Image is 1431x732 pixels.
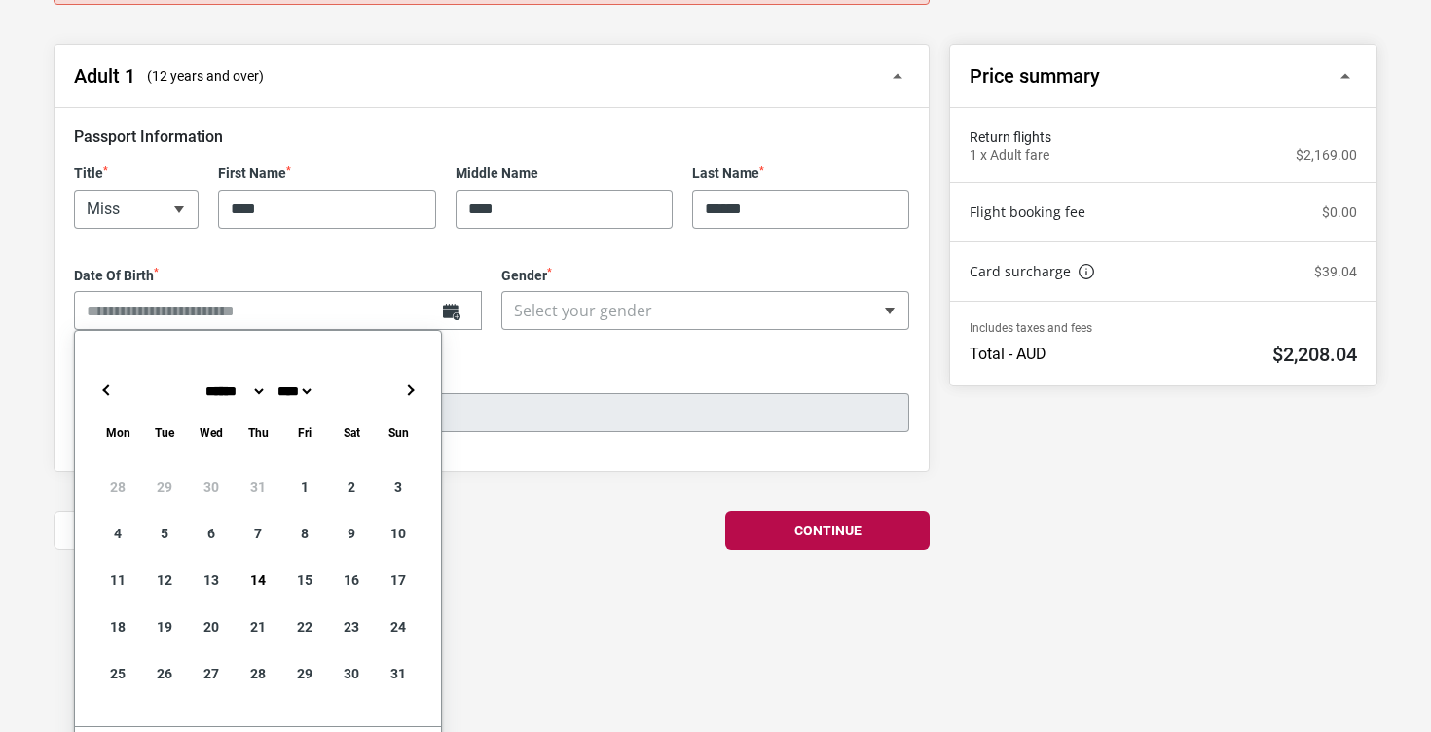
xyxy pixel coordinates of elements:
[970,321,1357,335] p: Includes taxes and fees
[188,421,235,444] div: Wednesday
[141,650,188,697] div: 26
[514,300,652,321] span: Select your gender
[1314,264,1357,280] p: $39.04
[218,165,435,182] label: First Name
[970,147,1049,164] p: 1 x Adult fare
[188,650,235,697] div: 27
[235,557,281,604] div: 14
[375,510,422,557] div: 10
[188,510,235,557] div: 6
[281,421,328,444] div: Friday
[398,379,422,402] button: →
[141,421,188,444] div: Tuesday
[141,510,188,557] div: 5
[281,650,328,697] div: 29
[950,45,1376,108] button: Price summary
[94,421,141,444] div: Monday
[375,421,422,444] div: Sunday
[501,268,909,284] label: Gender
[328,650,375,697] div: 30
[375,650,422,697] div: 31
[235,604,281,650] div: 21
[235,421,281,444] div: Thursday
[328,421,375,444] div: Saturday
[502,292,908,330] span: Select your gender
[328,604,375,650] div: 23
[1322,204,1357,221] p: $0.00
[375,463,422,510] div: 3
[94,463,141,510] div: 28
[970,128,1357,147] span: Return flights
[970,345,1046,364] p: Total - AUD
[375,604,422,650] div: 24
[235,510,281,557] div: 7
[188,463,235,510] div: 30
[55,45,929,108] button: Adult 1 (12 years and over)
[281,510,328,557] div: 8
[141,557,188,604] div: 12
[328,463,375,510] div: 2
[970,64,1100,88] h2: Price summary
[94,650,141,697] div: 25
[281,604,328,650] div: 22
[456,165,673,182] label: Middle Name
[188,557,235,604] div: 13
[281,463,328,510] div: 1
[1272,343,1357,366] h2: $2,208.04
[141,604,188,650] div: 19
[147,66,264,86] span: (12 years and over)
[75,191,198,228] span: Miss
[375,557,422,604] div: 17
[328,510,375,557] div: 9
[74,190,199,229] span: Miss
[328,557,375,604] div: 16
[725,511,930,550] button: Continue
[188,604,235,650] div: 20
[281,557,328,604] div: 15
[970,262,1094,281] a: Card surcharge
[74,128,909,146] h3: Passport Information
[54,511,258,550] button: Back
[235,463,281,510] div: 31
[74,165,199,182] label: Title
[74,64,135,88] h2: Adult 1
[235,650,281,697] div: 28
[74,369,909,385] label: Email Address
[970,202,1085,222] a: Flight booking fee
[141,463,188,510] div: 29
[74,268,482,284] label: Date Of Birth
[94,557,141,604] div: 11
[94,604,141,650] div: 18
[94,379,118,402] button: ←
[94,510,141,557] div: 4
[1296,147,1357,164] p: $2,169.00
[501,291,909,330] span: Select your gender
[692,165,909,182] label: Last Name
